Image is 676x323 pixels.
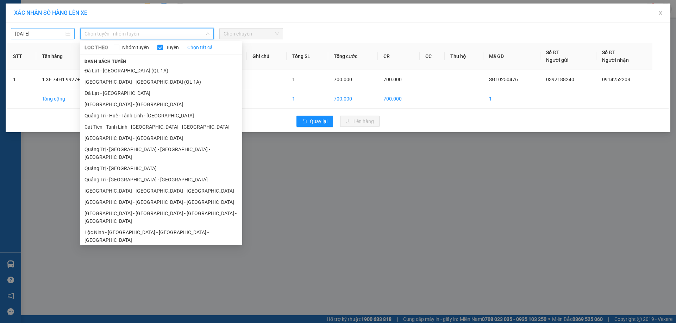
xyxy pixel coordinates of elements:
[334,77,352,82] span: 700.000
[287,43,328,70] th: Tổng SL
[602,57,629,63] span: Người nhận
[546,50,559,55] span: Số ĐT
[119,44,152,51] span: Nhóm tuyến
[3,20,42,28] span: 0774175780
[328,89,378,109] td: 700.000
[80,58,131,65] span: Danh sách tuyến
[383,77,402,82] span: 700.000
[420,43,445,70] th: CC
[546,77,574,82] span: 0392188240
[53,29,66,36] span: Giao:
[53,4,103,19] span: VP 330 [PERSON_NAME]
[651,4,670,23] button: Close
[302,119,307,124] span: rollback
[658,10,663,16] span: close
[340,116,380,127] button: uploadLên hàng
[3,4,33,19] span: VP An Sương
[80,163,242,174] li: Quảng Trị - [GEOGRAPHIC_DATA]
[378,43,420,70] th: CR
[224,28,279,39] span: Chọn chuyến
[53,4,103,19] p: Nhận:
[602,50,615,55] span: Số ĐT
[187,44,213,51] a: Chọn tất cả
[310,117,327,125] span: Quay lại
[53,20,92,28] span: 0934875456
[7,70,36,89] td: 1
[7,43,36,70] th: STT
[30,39,55,46] span: 250.000
[3,29,13,36] span: Lấy:
[80,65,242,76] li: Đà Lạt - [GEOGRAPHIC_DATA] (QL 1A)
[546,57,569,63] span: Người gửi
[2,47,24,55] span: Thu hộ:
[84,28,209,39] span: Chọn tuyến - nhóm tuyến
[163,44,182,51] span: Tuyến
[80,227,242,246] li: Lộc Ninh - [GEOGRAPHIC_DATA] - [GEOGRAPHIC_DATA] - [GEOGRAPHIC_DATA]
[602,77,630,82] span: 0914252208
[18,39,28,46] span: CC:
[296,116,333,127] button: rollbackQuay lại
[247,43,287,70] th: Ghi chú
[15,30,64,38] input: 11/10/2025
[80,76,242,88] li: [GEOGRAPHIC_DATA] - [GEOGRAPHIC_DATA] (QL 1A)
[206,32,210,36] span: down
[328,43,378,70] th: Tổng cước
[14,9,87,16] span: XÁC NHẬN SỐ HÀNG LÊN XE
[80,99,242,110] li: [GEOGRAPHIC_DATA] - [GEOGRAPHIC_DATA]
[80,121,242,133] li: Cát Tiên - Tánh Linh - [GEOGRAPHIC_DATA] - [GEOGRAPHIC_DATA]
[84,44,108,51] span: LỌC THEO
[80,174,242,185] li: Quảng Trị - [GEOGRAPHIC_DATA] - [GEOGRAPHIC_DATA]
[483,89,540,109] td: 1
[287,89,328,109] td: 1
[445,43,483,70] th: Thu hộ
[36,70,143,89] td: 1 XE 74H1 9927+CHÌA KHÓA
[80,88,242,99] li: Đà Lạt - [GEOGRAPHIC_DATA]
[80,144,242,163] li: Quảng Trị - [GEOGRAPHIC_DATA] - [GEOGRAPHIC_DATA] - [GEOGRAPHIC_DATA]
[80,208,242,227] li: [GEOGRAPHIC_DATA] - [GEOGRAPHIC_DATA] - [GEOGRAPHIC_DATA] - [GEOGRAPHIC_DATA]
[80,110,242,121] li: Quảng Trị - Huế - Tánh Linh - [GEOGRAPHIC_DATA]
[36,43,143,70] th: Tên hàng
[3,4,52,19] p: Gửi:
[2,39,12,46] span: CR:
[292,77,295,82] span: 1
[483,43,540,70] th: Mã GD
[489,77,518,82] span: SG10250476
[36,89,143,109] td: Tổng cộng
[80,133,242,144] li: [GEOGRAPHIC_DATA] - [GEOGRAPHIC_DATA]
[14,39,18,46] span: 0
[26,47,30,55] span: 0
[80,196,242,208] li: [GEOGRAPHIC_DATA] - [GEOGRAPHIC_DATA] - [GEOGRAPHIC_DATA]
[80,185,242,196] li: [GEOGRAPHIC_DATA] - [GEOGRAPHIC_DATA] - [GEOGRAPHIC_DATA]
[378,89,420,109] td: 700.000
